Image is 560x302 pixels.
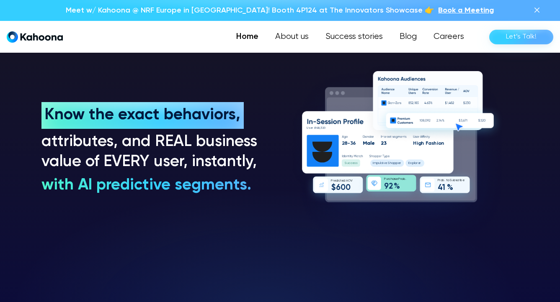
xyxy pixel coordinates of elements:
text: h [390,177,392,181]
text: # [314,126,316,130]
text: n [441,141,444,146]
g: Predicted AOV [331,179,353,182]
text: i [416,141,418,146]
g: Impulsive Shopper [372,162,401,165]
text: M [363,141,367,146]
text: r [417,162,418,165]
text: H [413,141,416,146]
text: e [310,126,312,130]
text: O [348,179,350,182]
div: Let’s Talk! [506,30,537,44]
text: 9 [384,182,389,190]
text: F [425,141,428,146]
text: % [447,184,453,192]
text: x [410,162,412,165]
text: s [356,162,357,165]
text: s [381,162,382,165]
text: 2 [341,141,344,146]
h3: with AI predictive segments. [41,176,251,196]
text: u [452,179,453,182]
text: b [403,177,405,181]
text: 0 [345,184,350,192]
text: 4 [316,126,318,130]
text: p [412,162,414,165]
text: I [372,162,373,165]
g: 41 [438,184,445,192]
text: s [394,177,396,181]
text: i [382,162,383,165]
text: e [385,162,387,165]
text: b [460,179,462,182]
g: User #48,520 [307,126,325,130]
g: Male [363,141,375,146]
text: e [352,162,355,165]
span: Book a Meeting [438,7,494,14]
text: A [346,179,348,182]
text: 2 [381,141,384,146]
text: a [392,177,394,181]
text: i [338,179,338,182]
text: h [390,162,391,165]
text: o [447,179,449,182]
text: 0 [324,126,325,130]
text: o [392,162,394,165]
text: r [388,177,389,181]
text: b [453,179,455,182]
text: c [389,177,390,181]
text: r [400,177,401,181]
text: U [307,126,308,130]
text: d [343,179,345,182]
text: 5 [320,126,323,130]
text: 2 [388,182,392,190]
p: Meet w/ Kahoona @ NRF Europe in [GEOGRAPHIC_DATA]! Booth 4P124 at The Innovators Showcase 👉 [66,5,434,16]
text: r [420,162,421,165]
a: Home [228,28,267,45]
text: h [434,141,436,146]
text: 4 [438,184,443,192]
text: e [396,177,398,181]
text: i [436,141,438,146]
text: s [455,179,457,182]
text: a [367,141,370,146]
a: About us [267,28,317,45]
text: u [386,177,387,181]
text: d [335,179,338,182]
text: c [350,162,352,165]
text: 8 [344,141,348,146]
text: P [384,177,386,181]
text: u [346,162,348,165]
text: h [421,141,424,146]
a: Success stories [317,28,391,45]
text: r [312,126,313,130]
text: m [373,162,376,165]
a: Careers [425,28,472,45]
g: $ [331,184,335,192]
text: e [341,179,343,182]
text: o [401,177,403,181]
text: P [437,179,439,182]
text: b [442,179,444,182]
g: Success [344,162,357,165]
a: Book a Meeting [438,5,494,16]
g: 600 [336,184,350,192]
h3: attributes, and REAL business value of EVERY user, instantly, [41,132,262,172]
text: l [380,162,381,165]
a: home [7,31,63,43]
text: V [351,179,353,182]
text: s [309,126,311,130]
text: S [450,179,452,182]
text: o [415,162,417,165]
g: % [393,182,400,190]
text: a [428,141,431,146]
text: 1 [442,184,445,192]
text: e [418,162,420,165]
a: Let’s Talk! [489,30,553,44]
text: . [444,179,445,182]
text: l [370,141,371,146]
text: P [331,179,333,182]
text: e [371,141,374,146]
